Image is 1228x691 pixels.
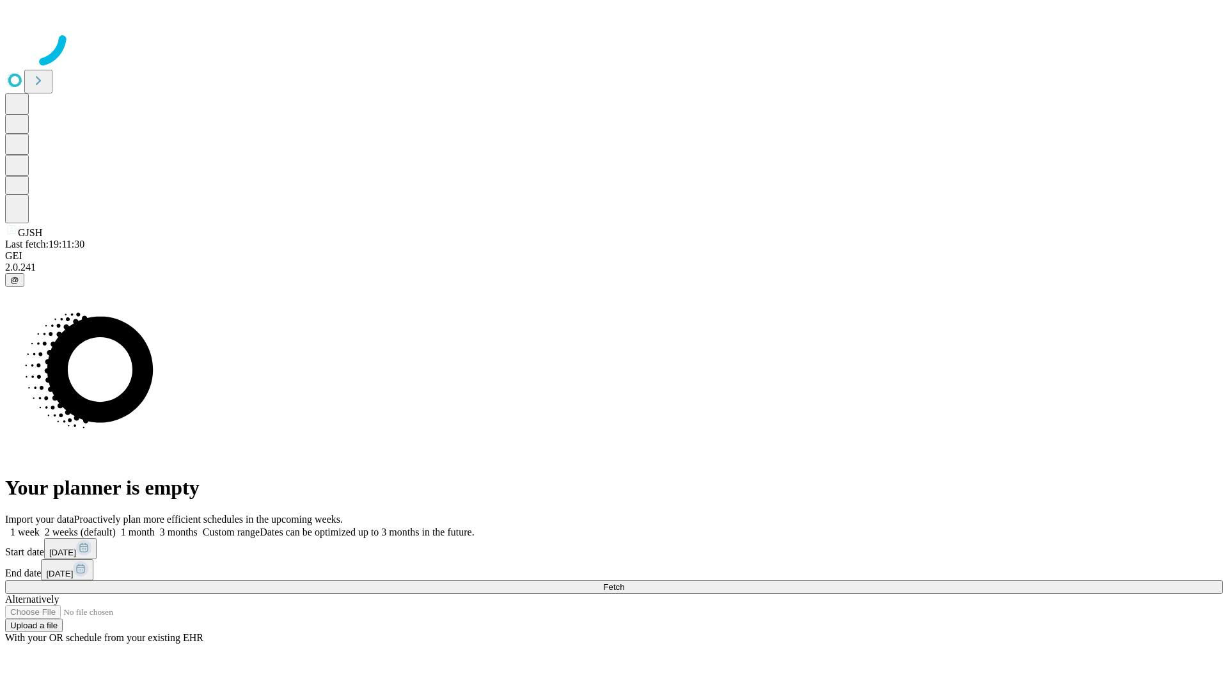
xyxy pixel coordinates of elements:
[5,559,1223,580] div: End date
[44,538,97,559] button: [DATE]
[18,227,42,238] span: GJSH
[203,527,260,537] span: Custom range
[5,262,1223,273] div: 2.0.241
[41,559,93,580] button: [DATE]
[603,582,624,592] span: Fetch
[45,527,116,537] span: 2 weeks (default)
[49,548,76,557] span: [DATE]
[10,275,19,285] span: @
[46,569,73,578] span: [DATE]
[5,619,63,632] button: Upload a file
[5,538,1223,559] div: Start date
[5,273,24,287] button: @
[121,527,155,537] span: 1 month
[260,527,474,537] span: Dates can be optimized up to 3 months in the future.
[5,514,74,525] span: Import your data
[74,514,343,525] span: Proactively plan more efficient schedules in the upcoming weeks.
[5,476,1223,500] h1: Your planner is empty
[5,632,203,643] span: With your OR schedule from your existing EHR
[5,250,1223,262] div: GEI
[5,594,59,605] span: Alternatively
[5,239,84,250] span: Last fetch: 19:11:30
[5,580,1223,594] button: Fetch
[160,527,198,537] span: 3 months
[10,527,40,537] span: 1 week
